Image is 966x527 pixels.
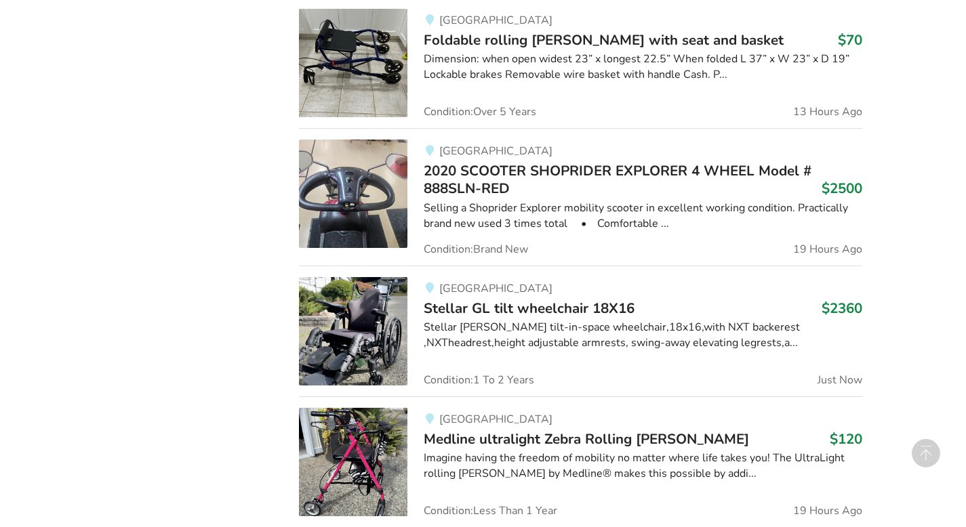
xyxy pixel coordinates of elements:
[424,244,528,255] span: Condition: Brand New
[424,429,749,448] span: Medline ultralight Zebra Rolling [PERSON_NAME]
[830,430,862,448] h3: $120
[424,320,862,351] div: Stellar [PERSON_NAME] tilt-in-space wheelchair,18x16,with NXT backerest ,NXTheadrest,height adjus...
[299,396,862,527] a: mobility-medline ultralight zebra rolling walker [GEOGRAPHIC_DATA]Medline ultralight Zebra Rollin...
[424,375,534,385] span: Condition: 1 To 2 Years
[299,408,407,516] img: mobility-medline ultralight zebra rolling walker
[439,412,552,427] span: [GEOGRAPHIC_DATA]
[424,505,557,516] span: Condition: Less Than 1 Year
[424,30,784,49] span: Foldable rolling [PERSON_NAME] with seat and basket
[299,277,407,385] img: mobility-stellar gl tilt wheelchair 18x16
[299,140,407,248] img: mobility-2020 scooter shoprider explorer 4 wheel model # 888sln-red
[424,161,811,198] span: 2020 SCOOTER SHOPRIDER EXPLORER 4 WHEEL Model # 888SLN-RED
[299,266,862,396] a: mobility-stellar gl tilt wheelchair 18x16[GEOGRAPHIC_DATA]Stellar GL tilt wheelchair 18X16$2360St...
[424,201,862,232] div: Selling a Shoprider Explorer mobility scooter in excellent working condition. Practically brand n...
[299,9,407,117] img: mobility-foldable rolling walker with seat and basket
[439,144,552,159] span: [GEOGRAPHIC_DATA]
[424,450,862,482] div: Imagine having the freedom of mobility no matter where life takes you! The UltraLight rolling [PE...
[424,106,536,117] span: Condition: Over 5 Years
[818,375,862,385] span: Just Now
[299,128,862,266] a: mobility-2020 scooter shoprider explorer 4 wheel model # 888sln-red[GEOGRAPHIC_DATA]2020 SCOOTER ...
[822,180,862,197] h3: $2500
[838,31,862,49] h3: $70
[439,281,552,296] span: [GEOGRAPHIC_DATA]
[793,505,862,516] span: 19 Hours Ago
[793,244,862,255] span: 19 Hours Ago
[793,106,862,117] span: 13 Hours Ago
[822,299,862,317] h3: $2360
[424,299,635,318] span: Stellar GL tilt wheelchair 18X16
[439,13,552,28] span: [GEOGRAPHIC_DATA]
[424,51,862,83] div: Dimension: when open widest 23” x longest 22.5” When folded L 37” x W 23” x D 19” Lockable brakes...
